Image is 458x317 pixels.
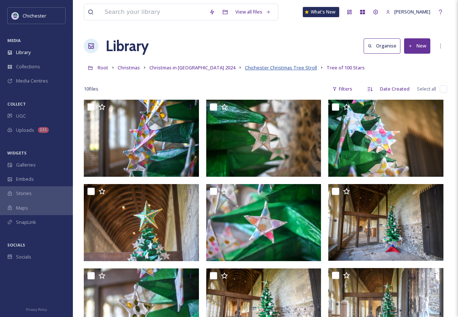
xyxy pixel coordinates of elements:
div: Filters [329,82,356,96]
span: Collections [16,63,40,70]
a: View all files [232,5,274,19]
img: Chi Christmas-234.jpg [206,100,321,177]
span: SOCIALS [7,242,25,248]
span: Christmas [118,64,140,71]
span: WIDGETS [7,150,27,156]
span: Socials [16,253,31,260]
a: Privacy Policy [26,305,47,313]
span: Privacy Policy [26,307,47,312]
span: Chichester [23,12,46,19]
span: COLLECT [7,101,26,107]
button: Organise [364,38,400,53]
span: Embeds [16,176,34,183]
img: Chi Christmas-239.jpg [328,184,443,261]
a: Christmas [118,63,140,72]
span: Maps [16,205,28,211]
a: What's New [303,7,339,17]
a: Tree of 100 Stars [326,63,365,72]
span: Media Centres [16,77,48,84]
span: [PERSON_NAME] [394,8,430,15]
span: Uploads [16,127,34,134]
a: [PERSON_NAME] [382,5,434,19]
span: UGC [16,112,26,119]
span: Library [16,49,31,56]
span: 10 file s [84,85,98,92]
span: MEDIA [7,38,21,43]
span: Tree of 100 Stars [326,64,365,71]
span: Christmas in [GEOGRAPHIC_DATA] 2024 [149,64,235,71]
span: Galleries [16,161,36,168]
button: New [404,38,430,53]
div: 231 [38,127,49,133]
span: SnapLink [16,219,36,226]
a: Root [98,63,108,72]
img: Chi Christmas-232.jpg [206,184,321,261]
img: Chi Christmas-236.jpg [84,184,199,261]
a: Chichester Christmas Tree Stroll [245,63,317,72]
img: Chi Christmas-231.jpg [328,100,443,177]
span: Select all [417,85,436,92]
img: Chi Christmas-233.jpg [84,100,199,177]
div: Date Created [376,82,413,96]
span: Stories [16,190,32,197]
span: Root [98,64,108,71]
input: Search your library [101,4,205,20]
img: Logo_of_Chichester_District_Council.png [12,12,19,19]
span: Chichester Christmas Tree Stroll [245,64,317,71]
a: Library [106,35,149,57]
a: Christmas in [GEOGRAPHIC_DATA] 2024 [149,63,235,72]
